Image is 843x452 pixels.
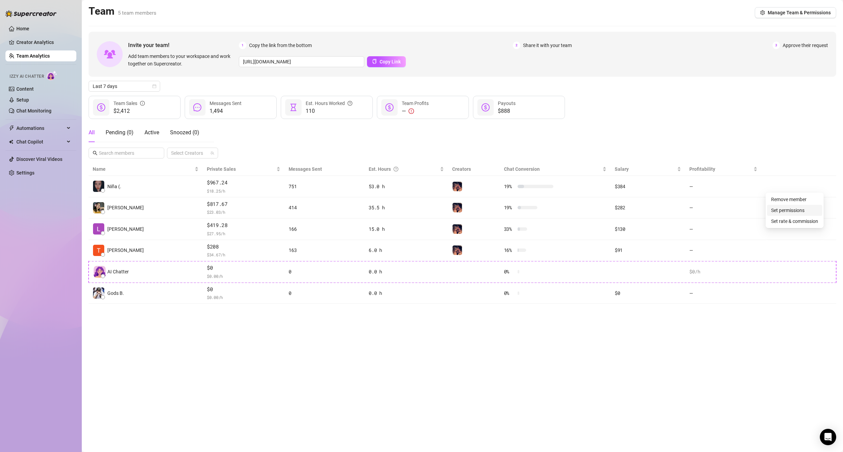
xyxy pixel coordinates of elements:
[289,183,361,190] div: 751
[615,183,681,190] div: $384
[689,166,715,172] span: Profitability
[99,149,155,157] input: Search members
[94,266,106,278] img: izzy-ai-chatter-avatar-DDCN_rTZ.svg
[772,42,780,49] span: 3
[685,219,761,240] td: —
[685,176,761,197] td: —
[504,183,515,190] span: 19 %
[89,5,156,18] h2: Team
[144,129,159,136] span: Active
[16,37,71,48] a: Creator Analytics
[107,183,121,190] span: Niña (.
[16,86,34,92] a: Content
[10,73,44,80] span: Izzy AI Chatter
[207,166,236,172] span: Private Sales
[128,41,239,49] span: Invite your team!
[16,123,65,134] span: Automations
[369,183,444,190] div: 53.0 h
[615,204,681,211] div: $282
[207,230,281,237] span: $ 27.95 /h
[768,10,831,15] span: Manage Team & Permissions
[207,209,281,215] span: $ 23.03 /h
[89,129,95,137] div: All
[152,84,156,88] span: calendar
[369,246,444,254] div: 6.0 h
[394,165,398,173] span: question-circle
[207,179,281,187] span: $967.24
[755,7,836,18] button: Manage Team & Permissions
[820,429,836,445] div: Open Intercom Messenger
[523,42,572,49] span: Share it with your team
[113,107,145,115] span: $2,412
[289,204,361,211] div: 414
[210,107,242,115] span: 1,494
[402,101,429,106] span: Team Profits
[504,289,515,297] span: 0 %
[689,268,757,275] div: $0 /h
[16,170,34,176] a: Settings
[93,181,104,192] img: Niña (Nyang)
[498,107,516,115] span: $888
[5,10,57,17] img: logo-BBDzfeDw.svg
[140,100,145,107] span: info-circle
[289,103,297,111] span: hourglass
[289,268,361,275] div: 0
[128,52,236,67] span: Add team members to your workspace and work together on Supercreator.
[409,108,414,114] span: exclamation-circle
[369,289,444,297] div: 0.0 h
[16,26,29,31] a: Home
[207,187,281,194] span: $ 18.25 /h
[289,246,361,254] div: 163
[289,225,361,233] div: 166
[93,165,193,173] span: Name
[249,42,312,49] span: Copy the link from the bottom
[615,225,681,233] div: $130
[207,243,281,251] span: $208
[97,103,105,111] span: dollar-circle
[106,129,134,137] div: Pending ( 0 )
[453,245,462,255] img: Tilly
[207,221,281,229] span: $419.28
[207,294,281,301] span: $ 0.00 /h
[207,200,281,208] span: $817.67
[118,10,156,16] span: 5 team members
[107,268,129,275] span: AI Chatter
[207,251,281,258] span: $ 34.67 /h
[453,182,462,191] img: Tilly
[107,289,124,297] span: Gods B.
[448,163,500,176] th: Creators
[89,163,203,176] th: Name
[16,108,51,114] a: Chat Monitoring
[498,101,516,106] span: Payouts
[207,264,281,272] span: $0
[107,204,144,211] span: [PERSON_NAME]
[93,81,156,91] span: Last 7 days
[453,203,462,212] img: Tilly
[9,125,14,131] span: thunderbolt
[380,59,401,64] span: Copy Link
[93,202,104,213] img: Bobbie Diesta
[504,246,515,254] span: 16 %
[771,208,804,213] a: Set permissions
[16,97,29,103] a: Setup
[504,225,515,233] span: 33 %
[771,219,818,224] a: Set rate & commission
[113,100,145,107] div: Team Sales
[615,166,629,172] span: Salary
[771,197,807,202] a: Remove member
[9,139,13,144] img: Chat Copilot
[47,71,57,80] img: AI Chatter
[369,268,444,275] div: 0.0 h
[504,166,540,172] span: Chat Conversion
[16,53,50,59] a: Team Analytics
[306,100,352,107] div: Est. Hours Worked
[685,240,761,261] td: —
[93,223,104,235] img: Liezl Anne Vija…
[369,165,438,173] div: Est. Hours
[16,136,65,147] span: Chat Copilot
[107,225,144,233] span: [PERSON_NAME]
[170,129,199,136] span: Snoozed ( 0 )
[685,197,761,219] td: —
[210,151,214,155] span: team
[615,246,681,254] div: $91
